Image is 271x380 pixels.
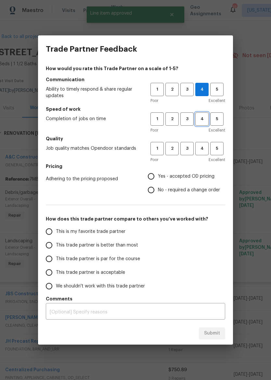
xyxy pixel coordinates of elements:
button: 2 [165,142,179,155]
span: Adhering to the pricing proposed [46,176,137,182]
button: 4 [195,83,209,96]
div: Pricing [148,170,225,197]
span: 3 [181,145,193,152]
span: 5 [211,145,223,152]
span: This trade partner is par for the course [56,256,140,262]
span: 3 [181,115,193,123]
span: This is my favorite trade partner [56,228,125,235]
h5: Pricing [46,163,225,170]
button: 3 [180,112,194,126]
span: This trade partner is acceptable [56,269,125,276]
button: 5 [210,142,224,155]
span: Poor [150,157,158,163]
span: Excellent [209,157,225,163]
span: Yes - accepted OD pricing [158,173,214,180]
span: 2 [166,86,178,93]
span: 1 [151,86,163,93]
button: 3 [180,83,194,96]
h3: Trade Partner Feedback [46,44,137,54]
button: 4 [195,112,209,126]
span: Excellent [209,127,225,133]
span: 5 [211,115,223,123]
span: Completion of jobs on time [46,116,140,122]
span: We shouldn't work with this trade partner [56,283,145,290]
button: 3 [180,142,194,155]
h5: Speed of work [46,106,225,112]
button: 5 [210,83,224,96]
button: 2 [165,83,179,96]
span: Poor [150,97,158,104]
span: 2 [166,115,178,123]
span: 4 [196,86,208,93]
h5: How does this trade partner compare to others you’ve worked with? [46,216,225,222]
button: 4 [195,142,209,155]
span: Excellent [209,97,225,104]
span: 4 [196,145,208,152]
button: 1 [150,142,164,155]
div: How does this trade partner compare to others you’ve worked with? [46,225,225,293]
button: 1 [150,83,164,96]
span: 1 [151,115,163,123]
span: This trade partner is better than most [56,242,138,249]
h5: Communication [46,76,225,83]
span: 1 [151,145,163,152]
span: Ability to timely respond & share regular updates [46,86,140,99]
span: Job quality matches Opendoor standards [46,145,140,152]
button: 1 [150,112,164,126]
button: 5 [210,112,224,126]
span: 5 [211,86,223,93]
h5: Quality [46,135,225,142]
h5: Comments [46,296,225,302]
span: 4 [196,115,208,123]
span: 3 [181,86,193,93]
h4: How would you rate this Trade Partner on a scale of 1-5? [46,65,225,72]
span: 2 [166,145,178,152]
span: No - required a change order [158,187,220,194]
span: Poor [150,127,158,133]
button: 2 [165,112,179,126]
